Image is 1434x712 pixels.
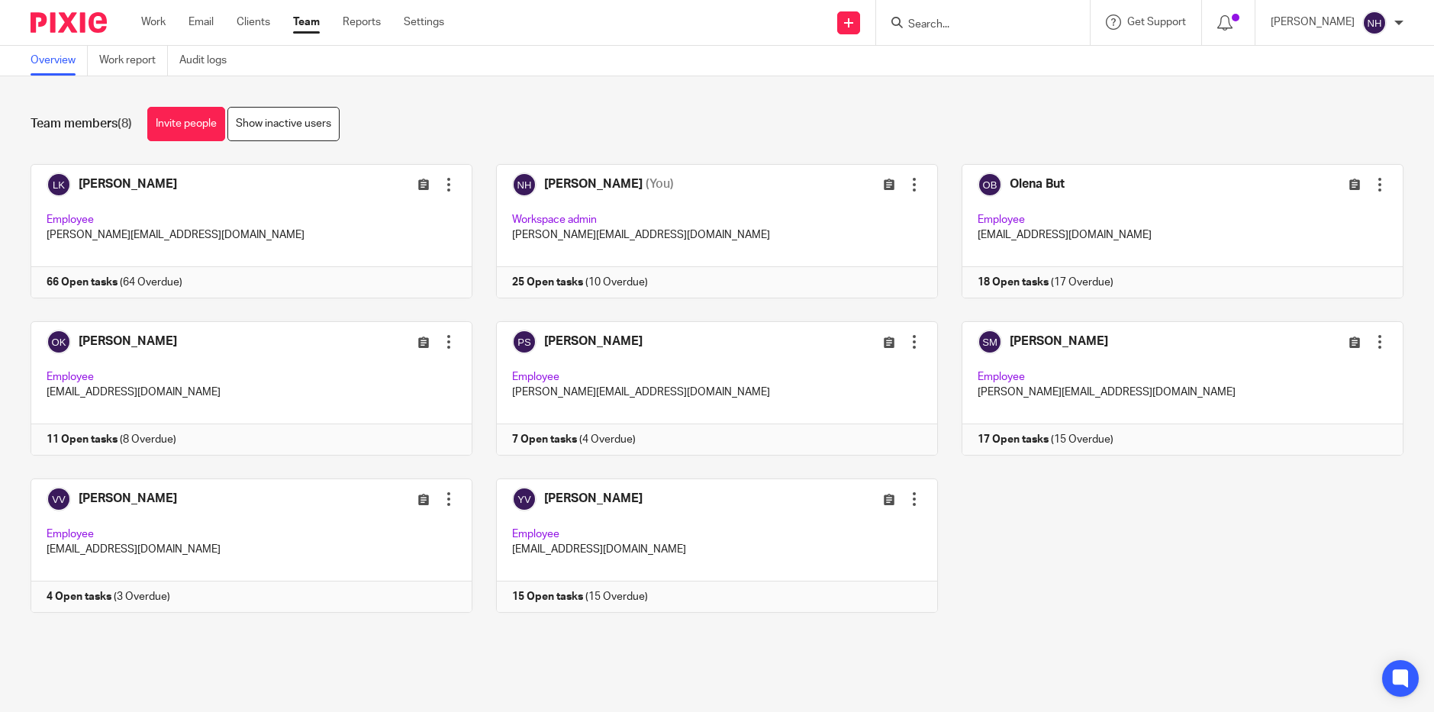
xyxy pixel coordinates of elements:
[189,14,214,30] a: Email
[237,14,270,30] a: Clients
[343,14,381,30] a: Reports
[118,118,132,130] span: (8)
[99,46,168,76] a: Work report
[907,18,1044,32] input: Search
[141,14,166,30] a: Work
[1127,17,1186,27] span: Get Support
[404,14,444,30] a: Settings
[31,46,88,76] a: Overview
[293,14,320,30] a: Team
[31,12,107,33] img: Pixie
[1271,14,1355,30] p: [PERSON_NAME]
[179,46,238,76] a: Audit logs
[227,107,340,141] a: Show inactive users
[31,116,132,132] h1: Team members
[1362,11,1387,35] img: svg%3E
[147,107,225,141] a: Invite people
